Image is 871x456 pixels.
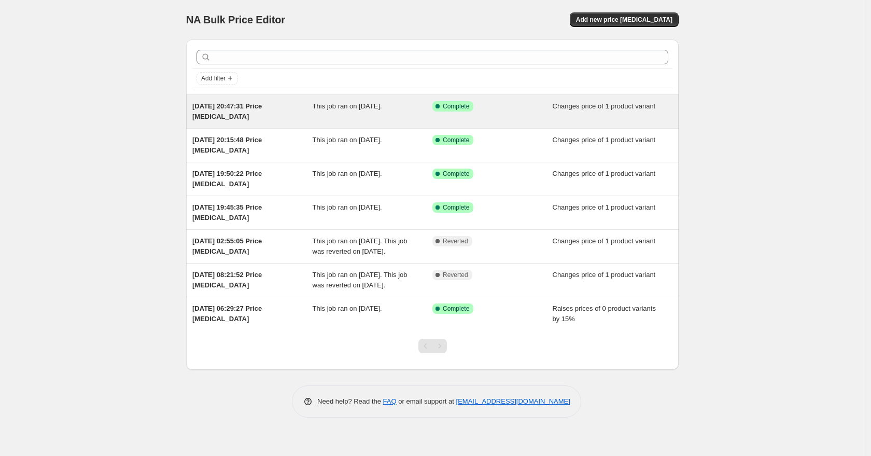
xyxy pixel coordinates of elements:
span: This job ran on [DATE]. This job was reverted on [DATE]. [313,271,408,289]
span: Changes price of 1 product variant [553,271,656,279]
span: This job ran on [DATE]. [313,305,382,312]
span: This job ran on [DATE]. [313,203,382,211]
span: [DATE] 19:50:22 Price [MEDICAL_DATA] [192,170,262,188]
span: Add filter [201,74,226,82]
span: This job ran on [DATE]. [313,102,382,110]
span: Complete [443,170,469,178]
span: Reverted [443,237,468,245]
span: [DATE] 20:15:48 Price [MEDICAL_DATA] [192,136,262,154]
span: Reverted [443,271,468,279]
span: Add new price [MEDICAL_DATA] [576,16,672,24]
span: [DATE] 06:29:27 Price [MEDICAL_DATA] [192,305,262,323]
span: [DATE] 08:21:52 Price [MEDICAL_DATA] [192,271,262,289]
span: Complete [443,136,469,144]
a: FAQ [383,397,397,405]
span: Changes price of 1 product variant [553,203,656,211]
span: NA Bulk Price Editor [186,14,285,25]
span: [DATE] 20:47:31 Price [MEDICAL_DATA] [192,102,262,120]
span: This job ran on [DATE]. This job was reverted on [DATE]. [313,237,408,255]
span: Complete [443,203,469,212]
a: [EMAIL_ADDRESS][DOMAIN_NAME] [456,397,570,405]
span: Changes price of 1 product variant [553,170,656,177]
span: Changes price of 1 product variant [553,237,656,245]
button: Add new price [MEDICAL_DATA] [570,12,679,27]
span: Changes price of 1 product variant [553,102,656,110]
span: Changes price of 1 product variant [553,136,656,144]
span: This job ran on [DATE]. [313,136,382,144]
span: Complete [443,102,469,110]
span: Raises prices of 0 product variants by 15% [553,305,656,323]
span: or email support at [397,397,456,405]
span: Complete [443,305,469,313]
span: [DATE] 02:55:05 Price [MEDICAL_DATA] [192,237,262,255]
nav: Pagination [418,339,447,353]
button: Add filter [196,72,238,85]
span: [DATE] 19:45:35 Price [MEDICAL_DATA] [192,203,262,222]
span: This job ran on [DATE]. [313,170,382,177]
span: Need help? Read the [317,397,383,405]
